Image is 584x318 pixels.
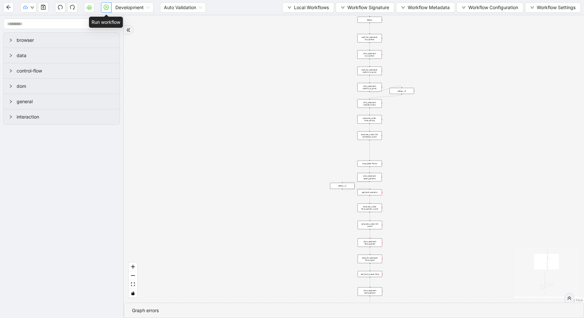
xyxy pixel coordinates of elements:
[164,3,202,12] span: Auto Validation
[4,109,120,124] div: interaction
[9,69,13,73] span: right
[58,5,63,10] span: undo
[457,2,523,13] button: downWorkflow Configuration
[4,63,120,78] div: control-flow
[389,88,414,94] div: delay:__0
[330,183,355,189] div: delay:__4
[4,33,120,48] div: browser
[4,94,120,109] div: general
[67,2,78,13] button: redo
[358,238,382,247] div: click_element: flow_param
[104,5,109,10] span: play-circle
[357,115,382,123] div: execute_code: time_string
[17,67,114,74] span: control-flow
[358,221,382,229] div: execute_code: init: count
[55,2,66,13] button: undo
[6,5,11,10] span: arrow-left
[129,280,137,289] button: fit view
[9,100,13,103] span: right
[358,203,382,212] div: execute_code: flow_param_count
[17,113,114,120] span: interaction
[530,6,534,9] span: down
[17,37,114,44] span: browser
[41,5,46,10] span: save
[347,4,389,11] span: Workflow Signature
[357,173,382,182] div: click_element: open_params
[358,161,382,167] div: loop_data: flows
[126,28,131,32] span: double-right
[342,188,370,190] g: Edge from delay:__4 to get_text: params
[357,67,382,75] div: wait_for_element: switch_to_prod
[101,2,111,13] button: play-circle
[17,98,114,105] span: general
[358,271,382,277] div: set_form_value: flow
[566,298,583,302] a: React Flow attribution
[9,54,13,57] span: right
[357,50,382,59] div: click_element: run_button
[3,2,14,13] button: arrow-left
[537,4,576,11] span: Workflow Settings
[358,287,382,296] div: click_element: save_param
[358,17,382,23] div: delay:
[468,4,518,11] span: Workflow Configuration
[357,34,382,42] div: wait_for_element: run_button
[358,189,382,196] div: get_text: params
[336,2,394,13] button: downWorkflow Signature
[23,5,28,10] span: cloud-upload
[129,271,137,280] button: zoom out
[357,83,382,91] div: click_element: switch_to_prod
[17,52,114,59] span: data
[341,6,345,9] span: down
[294,4,329,11] span: Local Workflows
[89,17,123,28] div: Run workflow
[567,296,572,300] span: double-right
[357,99,382,108] div: click_element: outside_menu
[287,6,291,9] span: down
[132,307,576,314] div: Graph errors
[358,255,382,263] div: wait_for_element: flow_input
[401,6,405,9] span: down
[129,262,137,271] button: zoom in
[462,6,466,9] span: down
[525,2,581,13] button: downWorkflow Settings
[84,2,95,13] button: cloud-server
[115,3,150,12] span: Development
[370,86,402,93] g: Edge from click_element: switch_to_prod to delay:__0
[396,2,455,13] button: downWorkflow Metadata
[282,2,334,13] button: downLocal Workflows
[70,5,75,10] span: redo
[20,2,36,13] button: cloud-uploaddown
[357,131,382,140] div: execute_code: init: schedule_count
[9,38,13,42] span: right
[38,2,49,13] button: save
[129,289,137,298] button: toggle interactivity
[408,4,450,11] span: Workflow Metadata
[9,84,13,88] span: right
[4,79,120,94] div: dom
[9,115,13,119] span: right
[17,83,114,90] span: dom
[4,48,120,63] div: data
[30,6,34,9] span: down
